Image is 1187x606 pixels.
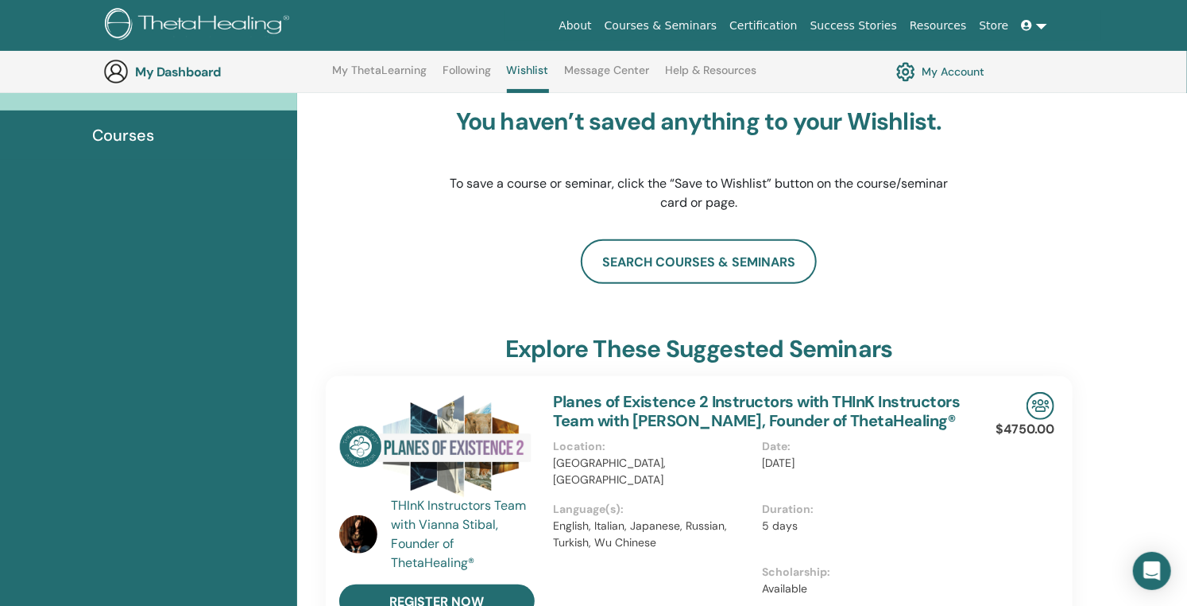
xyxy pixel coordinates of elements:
p: Available [763,581,962,597]
img: default.jpg [339,515,377,554]
a: Store [973,11,1015,41]
a: THInK Instructors Team with Vianna Stibal, Founder of ThetaHealing® [391,496,538,573]
a: Resources [903,11,973,41]
a: Success Stories [804,11,903,41]
a: Help & Resources [665,64,756,89]
p: [DATE] [763,455,962,472]
img: In-Person Seminar [1027,392,1054,420]
img: logo.png [105,8,295,44]
h3: You haven’t saved anything to your Wishlist. [449,107,949,136]
h3: explore these suggested seminars [505,335,892,363]
img: Planes of Existence 2 Instructors [339,392,535,501]
a: My ThetaLearning [332,64,427,89]
p: To save a course or seminar, click the “Save to Wishlist” button on the course/seminar card or page. [449,174,949,212]
p: 5 days [763,518,962,534]
img: cog.svg [896,58,915,85]
p: Duration : [763,501,962,518]
p: Language(s) : [554,501,753,518]
p: [GEOGRAPHIC_DATA], [GEOGRAPHIC_DATA] [554,455,753,488]
a: Message Center [564,64,649,89]
p: Date : [763,438,962,455]
a: Certification [723,11,803,41]
a: Wishlist [507,64,549,93]
a: My Account [896,58,984,85]
h3: My Dashboard [135,64,294,80]
p: English, Italian, Japanese, Russian, Turkish, Wu Chinese [554,518,753,551]
a: Following [443,64,491,89]
span: Courses [92,123,154,147]
div: Open Intercom Messenger [1133,552,1171,590]
a: About [552,11,597,41]
a: search courses & seminars [581,239,817,284]
p: Location : [554,438,753,455]
a: Planes of Existence 2 Instructors with THInK Instructors Team with [PERSON_NAME], Founder of Thet... [554,391,961,431]
p: Scholarship : [763,564,962,581]
a: Courses & Seminars [598,11,724,41]
p: $4750.00 [996,420,1054,439]
img: generic-user-icon.jpg [103,59,129,84]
